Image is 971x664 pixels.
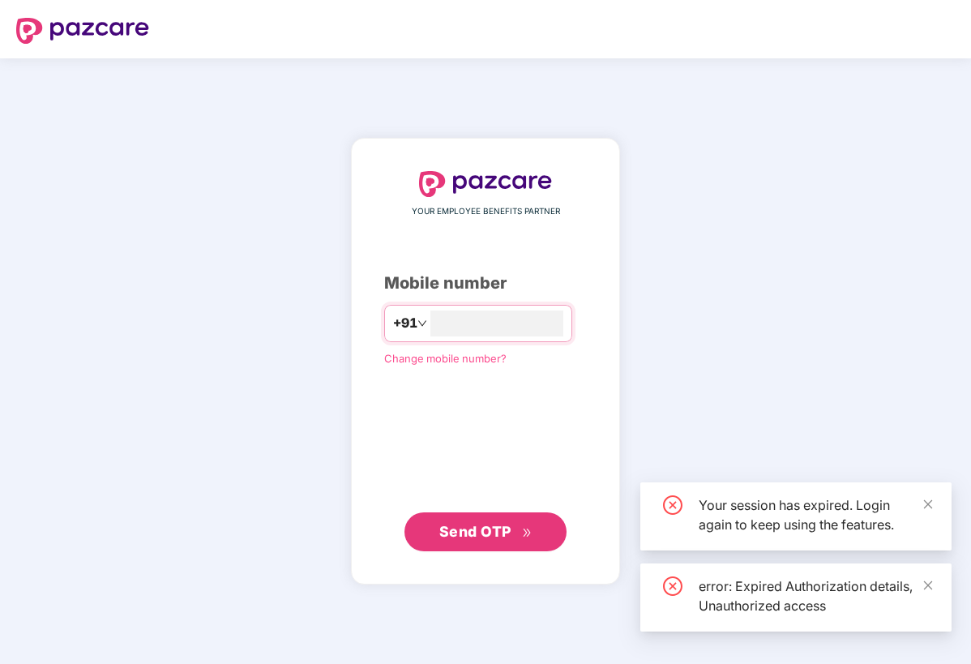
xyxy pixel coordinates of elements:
span: +91 [393,313,417,333]
span: close-circle [663,495,682,515]
span: YOUR EMPLOYEE BENEFITS PARTNER [412,205,560,218]
img: logo [16,18,149,44]
span: close [922,580,934,591]
span: down [417,319,427,328]
span: close [922,499,934,510]
span: double-right [522,528,533,538]
div: error: Expired Authorization details, Unauthorized access [699,576,932,615]
span: close-circle [663,576,682,596]
div: Mobile number [384,271,587,296]
span: Send OTP [439,523,511,540]
div: Your session has expired. Login again to keep using the features. [699,495,932,534]
a: Change mobile number? [384,352,507,365]
button: Send OTPdouble-right [404,512,567,551]
img: logo [419,171,552,197]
